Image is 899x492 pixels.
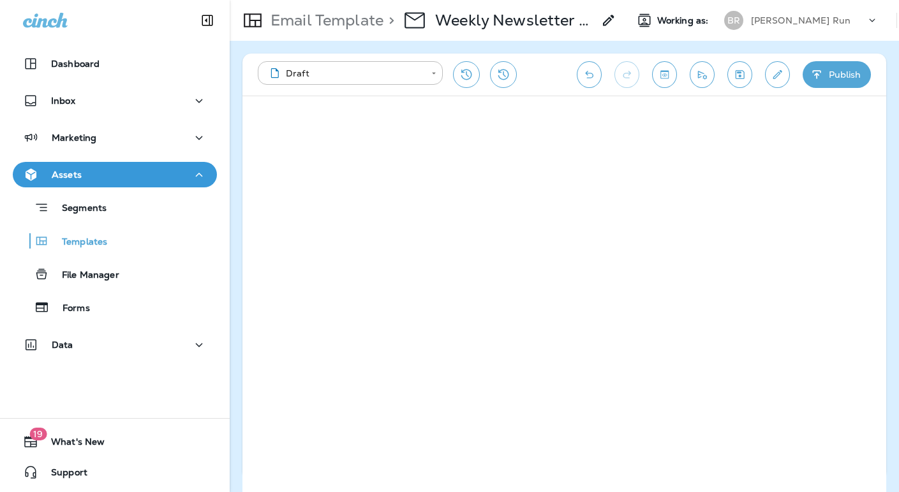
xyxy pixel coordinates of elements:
span: Support [38,467,87,482]
p: Weekly Newsletter 2025 - [DATE] Browns Run [435,11,593,30]
button: Inbox [13,88,217,113]
button: Publish [803,61,871,88]
p: Inbox [51,96,75,106]
button: 19What's New [13,429,217,454]
span: What's New [38,437,105,452]
p: [PERSON_NAME] Run [751,15,851,25]
button: Support [13,459,217,485]
p: > [383,11,394,30]
button: Data [13,332,217,358]
button: Assets [13,162,217,187]
button: Save [727,61,752,88]
button: Segments [13,194,217,221]
button: File Manager [13,261,217,287]
button: Send test email [690,61,715,88]
div: BR [724,11,743,30]
button: Restore from previous version [453,61,480,88]
p: Email Template [265,11,383,30]
p: Forms [50,303,90,315]
button: View Changelog [490,61,517,88]
button: Templates [13,228,217,254]
button: Dashboard [13,51,217,76]
p: Assets [52,170,82,180]
span: 19 [29,428,47,440]
span: Working as: [657,15,711,26]
p: File Manager [49,270,119,282]
p: Templates [49,236,107,249]
button: Marketing [13,125,217,150]
div: Draft [267,67,422,80]
button: Toggle preview [652,61,677,88]
button: Undo [577,61,602,88]
button: Forms [13,294,217,321]
p: Marketing [52,133,96,143]
button: Collapse Sidebar [189,8,225,33]
p: Dashboard [51,59,100,69]
p: Segments [49,203,107,215]
p: Data [52,340,73,350]
div: Weekly Newsletter 2025 - 8/18/25 Browns Run [435,11,593,30]
button: Edit details [765,61,790,88]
